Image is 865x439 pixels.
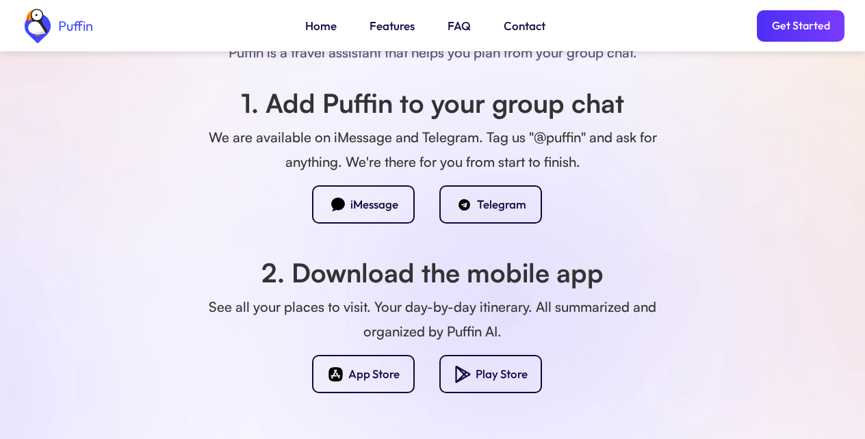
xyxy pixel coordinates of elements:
a: Google play iconPlay Store [439,355,553,393]
img: Icon of the Telegram chat app logo. [456,196,473,213]
div: Puffin is a travel assistant that helps you plan from your group chat. [21,40,844,65]
a: FAQ [448,17,471,35]
img: Apple app-store icon. [327,366,344,383]
a: Icon of an iMessage bubble.iMessage [312,185,426,224]
h1: 2. Download the mobile app [193,258,672,288]
a: Contact [504,17,545,35]
h1: 1. Add Puffin to your group chat [193,88,672,118]
div: App Store [348,367,400,382]
img: Google play icon [454,366,472,383]
a: home [21,9,93,43]
a: Features [370,17,415,35]
div: iMessage [350,197,398,212]
a: Apple app-store icon.App Store [312,355,426,393]
div: Play Store [476,367,528,382]
a: Icon of the Telegram chat app logo.Telegram [439,185,553,224]
div: See all your places to visit. Your day-by-day itinerary. All summarized and organized by Puffin AI. [193,295,672,344]
div: Puffin [55,19,93,33]
a: Get Started [757,10,844,42]
a: Home [305,17,337,35]
div: Telegram [477,197,526,212]
img: Icon of an iMessage bubble. [329,196,346,213]
div: We are available on iMessage and Telegram. Tag us "@puffin" and ask for anything. We're there for... [193,125,672,174]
